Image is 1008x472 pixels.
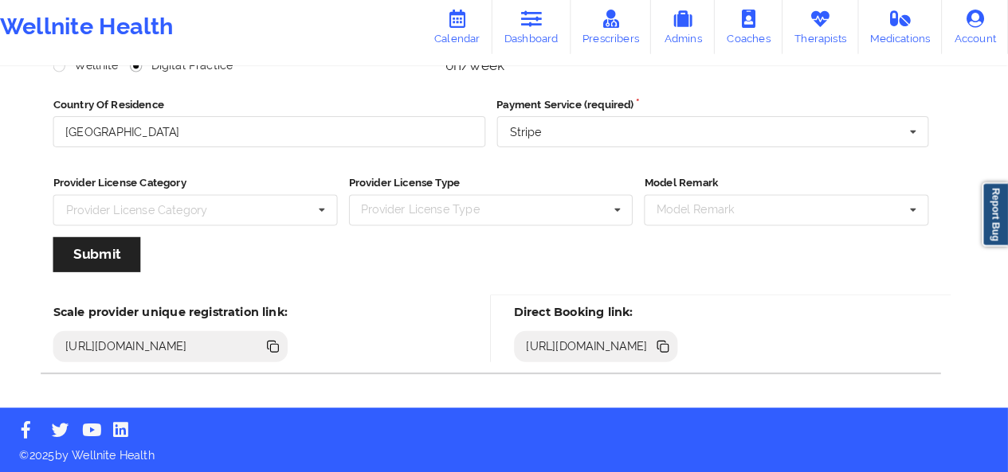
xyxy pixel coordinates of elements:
[152,68,253,82] label: Digital Practice
[661,206,764,224] div: Model Remark
[983,189,1008,252] a: Report Bug
[788,11,862,64] a: Therapists
[77,68,141,82] label: Wellnite
[523,134,554,145] div: Stripe
[77,308,306,322] h5: Scale provider unique registration link:
[77,181,355,197] label: Provider License Category
[582,11,661,64] a: Prescribers
[366,181,643,197] label: Provider License Type
[83,341,214,357] div: [URL][DOMAIN_NAME]
[653,181,931,197] label: Model Remark
[722,11,788,64] a: Coaches
[943,11,1008,64] a: Account
[374,206,516,224] div: Provider License Type
[862,11,944,64] a: Medications
[532,341,664,357] div: [URL][DOMAIN_NAME]
[77,105,499,121] label: Country Of Residence
[527,308,687,322] h5: Direct Booking link:
[660,11,722,64] a: Admins
[510,105,932,121] label: Payment Service (required)
[90,210,228,221] div: Provider License Category
[33,435,975,462] p: © 2025 by Wellnite Health
[77,242,163,276] button: Submit
[437,11,505,64] a: Calendar
[460,67,690,83] div: 0h/week
[505,11,582,64] a: Dashboard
